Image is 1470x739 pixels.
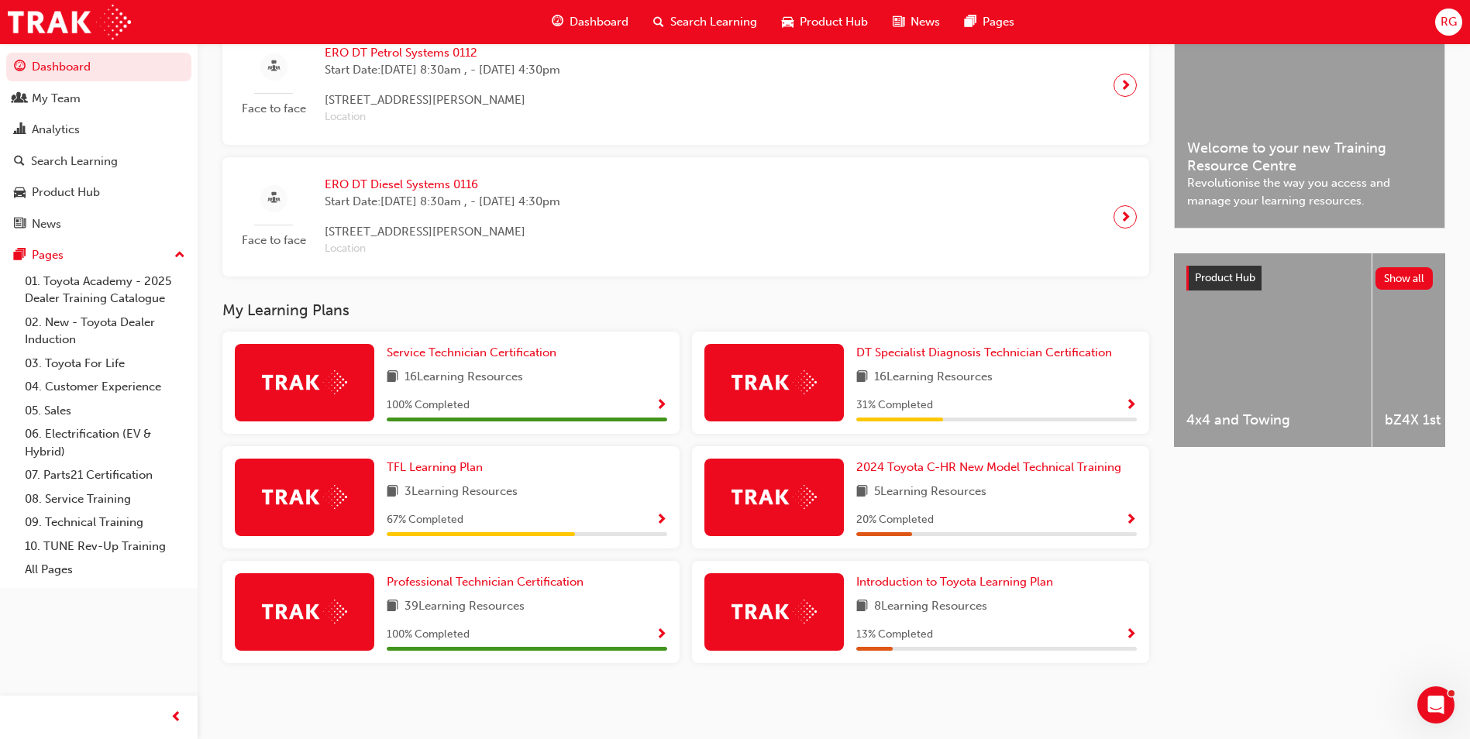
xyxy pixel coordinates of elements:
[1125,399,1137,413] span: Show Progress
[1120,74,1131,96] span: next-icon
[656,514,667,528] span: Show Progress
[1174,253,1372,447] a: 4x4 and Towing
[856,459,1127,476] a: 2024 Toyota C-HR New Model Technical Training
[653,12,664,32] span: search-icon
[325,44,560,62] span: ERO DT Petrol Systems 0112
[880,6,952,38] a: news-iconNews
[14,155,25,169] span: search-icon
[19,510,191,534] a: 09. Technical Training
[19,558,191,582] a: All Pages
[268,57,280,77] span: sessionType_FACE_TO_FACE-icon
[32,215,61,233] div: News
[656,399,667,413] span: Show Progress
[14,92,26,106] span: people-icon
[325,176,560,194] span: ERO DT Diesel Systems 0116
[874,483,986,502] span: 5 Learning Resources
[782,12,794,32] span: car-icon
[856,460,1121,474] span: 2024 Toyota C-HR New Model Technical Training
[1375,267,1434,290] button: Show all
[911,13,940,31] span: News
[856,511,934,529] span: 20 % Completed
[8,5,131,40] img: Trak
[32,184,100,201] div: Product Hub
[670,13,757,31] span: Search Learning
[874,368,993,387] span: 16 Learning Resources
[856,597,868,617] span: book-icon
[800,13,868,31] span: Product Hub
[965,12,976,32] span: pages-icon
[170,708,182,727] span: prev-icon
[656,510,667,530] button: Show Progress
[856,483,868,502] span: book-icon
[6,115,191,144] a: Analytics
[6,84,191,113] a: My Team
[856,344,1118,362] a: DT Specialist Diagnosis Technician Certification
[1417,686,1455,724] iframe: Intercom live chat
[19,463,191,487] a: 07. Parts21 Certification
[19,534,191,559] a: 10. TUNE Rev-Up Training
[6,53,191,81] a: Dashboard
[570,13,628,31] span: Dashboard
[552,12,563,32] span: guage-icon
[387,575,584,589] span: Professional Technician Certification
[14,249,26,263] span: pages-icon
[1441,13,1457,31] span: RG
[1125,514,1137,528] span: Show Progress
[387,397,470,414] span: 100 % Completed
[235,232,312,249] span: Face to face
[222,301,1149,319] h3: My Learning Plans
[856,626,933,644] span: 13 % Completed
[1125,628,1137,642] span: Show Progress
[268,189,280,208] span: sessionType_FACE_TO_FACE-icon
[174,246,185,266] span: up-icon
[6,210,191,239] a: News
[387,344,563,362] a: Service Technician Certification
[1125,625,1137,644] button: Show Progress
[14,186,26,200] span: car-icon
[19,422,191,463] a: 06. Electrification (EV & Hybrid)
[1186,411,1359,429] span: 4x4 and Towing
[856,397,933,414] span: 31 % Completed
[1187,174,1432,209] span: Revolutionise the way you access and manage your learning resources.
[539,6,641,38] a: guage-iconDashboard
[856,345,1112,359] span: DT Specialist Diagnosis Technician Certification
[6,50,191,241] button: DashboardMy TeamAnalyticsSearch LearningProduct HubNews
[262,600,347,624] img: Trak
[14,60,26,74] span: guage-icon
[387,368,398,387] span: book-icon
[893,12,904,32] span: news-icon
[656,625,667,644] button: Show Progress
[1186,266,1433,290] a: Product HubShow all
[387,626,470,644] span: 100 % Completed
[6,241,191,270] button: Pages
[769,6,880,38] a: car-iconProduct Hub
[387,460,483,474] span: TFL Learning Plan
[656,628,667,642] span: Show Progress
[405,368,523,387] span: 16 Learning Resources
[19,270,191,311] a: 01. Toyota Academy - 2025 Dealer Training Catalogue
[14,123,26,137] span: chart-icon
[732,485,817,509] img: Trak
[387,573,590,591] a: Professional Technician Certification
[31,153,118,170] div: Search Learning
[32,246,64,264] div: Pages
[387,483,398,502] span: book-icon
[1125,510,1137,530] button: Show Progress
[32,121,80,139] div: Analytics
[874,597,987,617] span: 8 Learning Resources
[1120,206,1131,228] span: next-icon
[235,170,1137,264] a: Face to faceERO DT Diesel Systems 0116Start Date:[DATE] 8:30am , - [DATE] 4:30pm[STREET_ADDRESS][...
[856,573,1059,591] a: Introduction to Toyota Learning Plan
[856,368,868,387] span: book-icon
[325,193,560,211] span: Start Date: [DATE] 8:30am , - [DATE] 4:30pm
[405,597,525,617] span: 39 Learning Resources
[235,100,312,118] span: Face to face
[732,600,817,624] img: Trak
[262,370,347,394] img: Trak
[325,61,560,79] span: Start Date: [DATE] 8:30am , - [DATE] 4:30pm
[387,345,556,359] span: Service Technician Certification
[641,6,769,38] a: search-iconSearch Learning
[1125,396,1137,415] button: Show Progress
